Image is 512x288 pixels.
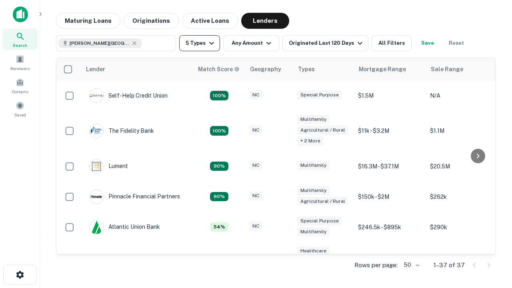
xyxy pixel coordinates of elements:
iframe: Chat Widget [472,224,512,262]
div: Matching Properties: 8, hasApolloMatch: undefined [210,126,228,136]
span: Saved [14,112,26,118]
td: $290k [426,212,498,242]
td: $1.1M [426,111,498,151]
div: Self-help Credit Union [89,88,168,103]
div: Healthcare [297,246,330,256]
button: Originated Last 120 Days [282,35,368,51]
td: $246.5k - $895k [354,212,426,242]
td: $150k - $2M [354,182,426,212]
div: Lender [86,64,105,74]
div: Matching Properties: 5, hasApolloMatch: undefined [210,192,228,202]
div: + 2 more [297,136,324,146]
th: Sale Range [426,58,498,80]
a: Borrowers [2,52,38,73]
div: NC [249,161,262,170]
div: Matching Properties: 3, hasApolloMatch: undefined [210,222,228,232]
th: Lender [81,58,193,80]
div: Multifamily [297,115,330,124]
div: Special Purpose [297,216,342,226]
p: 1–37 of 37 [434,260,465,270]
td: N/A [426,80,498,111]
div: NC [249,222,262,231]
img: picture [90,190,103,204]
button: Reset [444,35,469,51]
th: Geography [245,58,293,80]
button: Any Amount [223,35,279,51]
img: picture [90,220,103,234]
div: Sale Range [431,64,463,74]
div: NC [249,90,262,100]
td: $16.3M - $37.1M [354,151,426,182]
div: NC [249,191,262,200]
td: $11k - $3.2M [354,111,426,151]
img: picture [90,124,103,138]
div: The Fidelity Bank [89,124,154,138]
th: Types [293,58,354,80]
button: Active Loans [182,13,238,29]
div: Pinnacle Financial Partners [89,190,180,204]
span: Search [13,42,27,48]
div: Capitalize uses an advanced AI algorithm to match your search with the best lender. The match sco... [198,65,240,74]
div: Multifamily [297,227,330,236]
span: Borrowers [10,65,30,72]
button: Save your search to get updates of matches that match your search criteria. [415,35,440,51]
a: Saved [2,98,38,120]
th: Mortgage Range [354,58,426,80]
td: $262k [426,182,498,212]
td: N/A [426,242,498,283]
div: Geography [250,64,281,74]
th: Capitalize uses an advanced AI algorithm to match your search with the best lender. The match sco... [193,58,245,80]
div: Atlantic Union Bank [89,220,160,234]
button: Originations [124,13,179,29]
button: 5 Types [179,35,220,51]
span: Contacts [12,88,28,95]
h6: Match Score [198,65,238,74]
div: Special Purpose [297,90,342,100]
div: Mortgage Range [359,64,406,74]
a: Search [2,28,38,50]
div: Agricultural / Rural [297,197,348,206]
a: Contacts [2,75,38,96]
div: NC [249,126,262,135]
td: $379.1k - $650k [354,242,426,283]
div: Matching Properties: 5, hasApolloMatch: undefined [210,162,228,171]
span: [PERSON_NAME][GEOGRAPHIC_DATA], [GEOGRAPHIC_DATA] [70,40,130,47]
div: Matching Properties: 10, hasApolloMatch: undefined [210,91,228,100]
div: 50 [401,259,421,271]
td: $1.5M [354,80,426,111]
button: Lenders [241,13,289,29]
div: Lument [89,159,128,174]
img: picture [90,89,103,102]
p: Rows per page: [354,260,398,270]
div: Agricultural / Rural [297,126,348,135]
td: $20.5M [426,151,498,182]
img: capitalize-icon.png [13,6,28,22]
button: Maturing Loans [56,13,120,29]
div: Originated Last 120 Days [289,38,365,48]
div: Types [298,64,315,74]
div: Multifamily [297,161,330,170]
div: Multifamily [297,186,330,195]
button: All Filters [372,35,412,51]
img: picture [90,160,103,173]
